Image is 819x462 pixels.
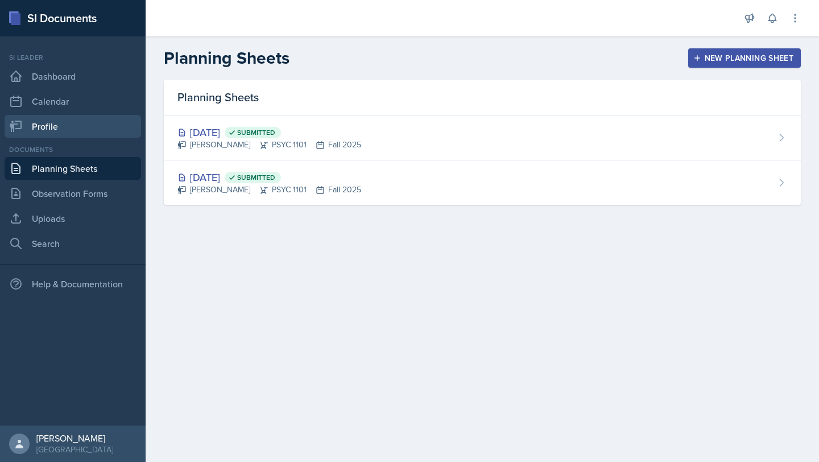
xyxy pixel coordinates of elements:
[237,173,275,182] span: Submitted
[696,53,793,63] div: New Planning Sheet
[164,48,289,68] h2: Planning Sheets
[177,170,361,185] div: [DATE]
[688,48,801,68] button: New Planning Sheet
[164,115,801,160] a: [DATE] Submitted [PERSON_NAME]PSYC 1101Fall 2025
[5,145,141,155] div: Documents
[5,115,141,138] a: Profile
[5,207,141,230] a: Uploads
[5,157,141,180] a: Planning Sheets
[177,125,361,140] div: [DATE]
[5,65,141,88] a: Dashboard
[5,273,141,295] div: Help & Documentation
[5,52,141,63] div: Si leader
[5,90,141,113] a: Calendar
[5,232,141,255] a: Search
[164,160,801,205] a: [DATE] Submitted [PERSON_NAME]PSYC 1101Fall 2025
[36,444,113,455] div: [GEOGRAPHIC_DATA]
[36,432,113,444] div: [PERSON_NAME]
[5,182,141,205] a: Observation Forms
[164,80,801,115] div: Planning Sheets
[237,128,275,137] span: Submitted
[177,139,361,151] div: [PERSON_NAME] PSYC 1101 Fall 2025
[177,184,361,196] div: [PERSON_NAME] PSYC 1101 Fall 2025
